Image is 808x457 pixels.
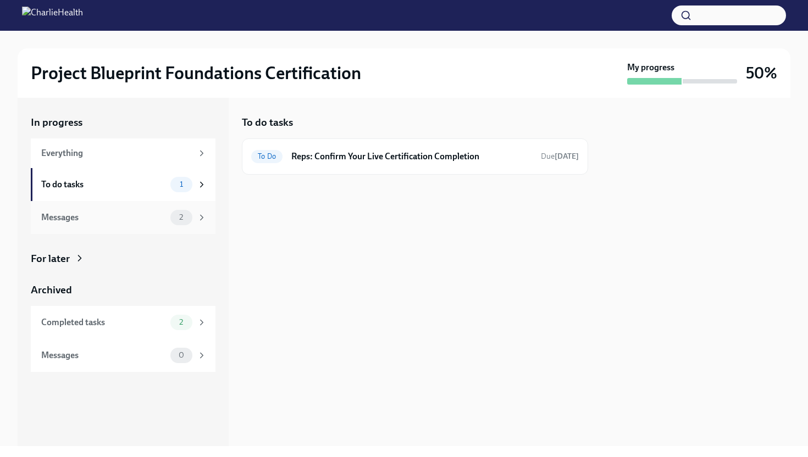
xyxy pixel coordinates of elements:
[41,349,166,361] div: Messages
[541,151,579,161] span: October 2nd, 2025 11:00
[31,138,215,168] a: Everything
[242,115,293,130] h5: To do tasks
[41,179,166,191] div: To do tasks
[173,180,190,188] span: 1
[41,316,166,328] div: Completed tasks
[173,318,190,326] span: 2
[31,252,215,266] a: For later
[291,151,532,163] h6: Reps: Confirm Your Live Certification Completion
[541,152,579,161] span: Due
[746,63,777,83] h3: 50%
[251,152,283,160] span: To Do
[251,148,579,165] a: To DoReps: Confirm Your Live Certification CompletionDue[DATE]
[31,283,215,297] a: Archived
[31,62,361,84] h2: Project Blueprint Foundations Certification
[22,7,83,24] img: CharlieHealth
[172,351,191,359] span: 0
[627,62,674,74] strong: My progress
[31,252,70,266] div: For later
[41,147,192,159] div: Everything
[31,168,215,201] a: To do tasks1
[31,306,215,339] a: Completed tasks2
[173,213,190,221] span: 2
[31,115,215,130] a: In progress
[41,211,166,224] div: Messages
[555,152,579,161] strong: [DATE]
[31,201,215,234] a: Messages2
[31,339,215,372] a: Messages0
